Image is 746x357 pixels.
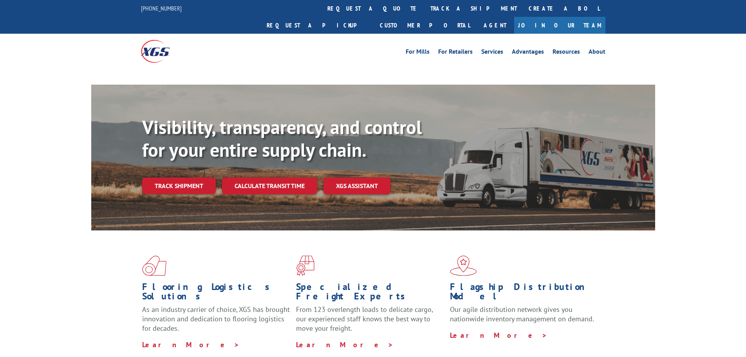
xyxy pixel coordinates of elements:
[296,305,444,340] p: From 123 overlength loads to delicate cargo, our experienced staff knows the best way to move you...
[323,178,390,194] a: XGS ASSISTANT
[296,340,394,349] a: Learn More >
[374,17,476,34] a: Customer Portal
[476,17,514,34] a: Agent
[514,17,605,34] a: Join Our Team
[296,256,314,276] img: xgs-icon-focused-on-flooring-red
[553,49,580,57] a: Resources
[450,256,477,276] img: xgs-icon-flagship-distribution-model-red
[450,282,598,305] h1: Flagship Distribution Model
[222,178,317,194] a: Calculate transit time
[481,49,503,57] a: Services
[142,256,166,276] img: xgs-icon-total-supply-chain-intelligence-red
[406,49,430,57] a: For Mills
[142,178,216,194] a: Track shipment
[142,340,240,349] a: Learn More >
[296,282,444,305] h1: Specialized Freight Experts
[589,49,605,57] a: About
[142,305,290,333] span: As an industry carrier of choice, XGS has brought innovation and dedication to flooring logistics...
[142,115,422,162] b: Visibility, transparency, and control for your entire supply chain.
[450,331,547,340] a: Learn More >
[142,282,290,305] h1: Flooring Logistics Solutions
[512,49,544,57] a: Advantages
[261,17,374,34] a: Request a pickup
[141,4,182,12] a: [PHONE_NUMBER]
[450,305,594,323] span: Our agile distribution network gives you nationwide inventory management on demand.
[438,49,473,57] a: For Retailers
